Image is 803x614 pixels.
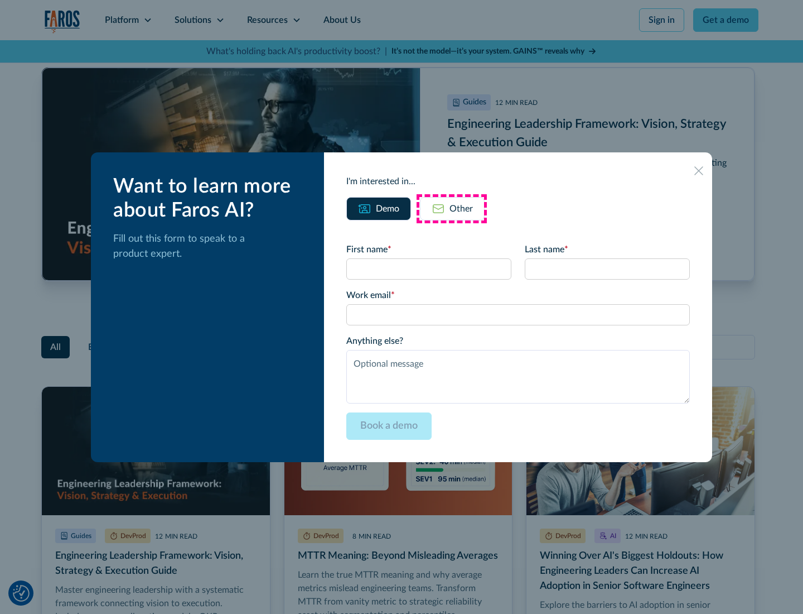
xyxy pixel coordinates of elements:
[346,412,432,440] input: Book a demo
[346,243,511,256] label: First name
[346,334,690,348] label: Anything else?
[525,243,690,256] label: Last name
[449,202,473,215] div: Other
[113,232,306,262] p: Fill out this form to speak to a product expert.
[346,243,690,440] form: Email Form
[346,175,690,188] div: I'm interested in...
[113,175,306,223] div: Want to learn more about Faros AI?
[346,289,690,302] label: Work email
[376,202,399,215] div: Demo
